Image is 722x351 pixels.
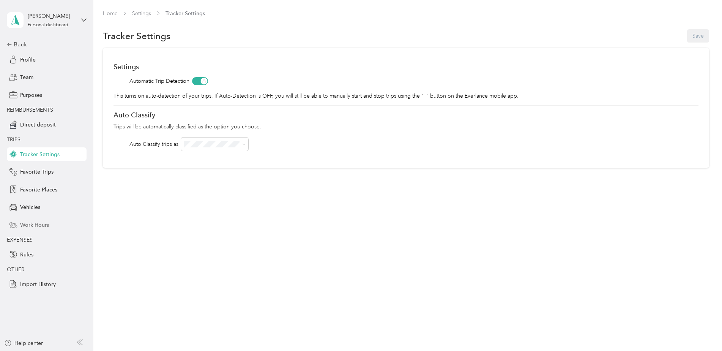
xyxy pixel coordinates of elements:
[129,77,189,85] span: Automatic Trip Detection
[114,111,698,119] div: Auto Classify
[7,237,33,243] span: EXPENSES
[20,56,36,64] span: Profile
[103,32,170,40] h1: Tracker Settings
[114,92,698,100] p: This turns on auto-detection of your trips. If Auto-Detection is OFF, you will still be able to m...
[103,10,118,17] a: Home
[20,121,56,129] span: Direct deposit
[114,63,698,71] div: Settings
[28,12,75,20] div: [PERSON_NAME]
[20,280,56,288] span: Import History
[7,136,20,143] span: TRIPS
[7,40,83,49] div: Back
[20,221,49,229] span: Work Hours
[20,203,40,211] span: Vehicles
[20,150,60,158] span: Tracker Settings
[20,186,57,194] span: Favorite Places
[28,23,68,27] div: Personal dashboard
[114,123,698,131] p: Trips will be automatically classified as the option you choose.
[132,10,151,17] a: Settings
[20,73,33,81] span: Team
[20,168,54,176] span: Favorite Trips
[4,339,43,347] button: Help center
[679,308,722,351] iframe: Everlance-gr Chat Button Frame
[20,91,42,99] span: Purposes
[129,140,178,148] div: Auto Classify trips as
[7,266,24,273] span: OTHER
[166,9,205,17] span: Tracker Settings
[7,107,53,113] span: REIMBURSEMENTS
[20,251,33,259] span: Rules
